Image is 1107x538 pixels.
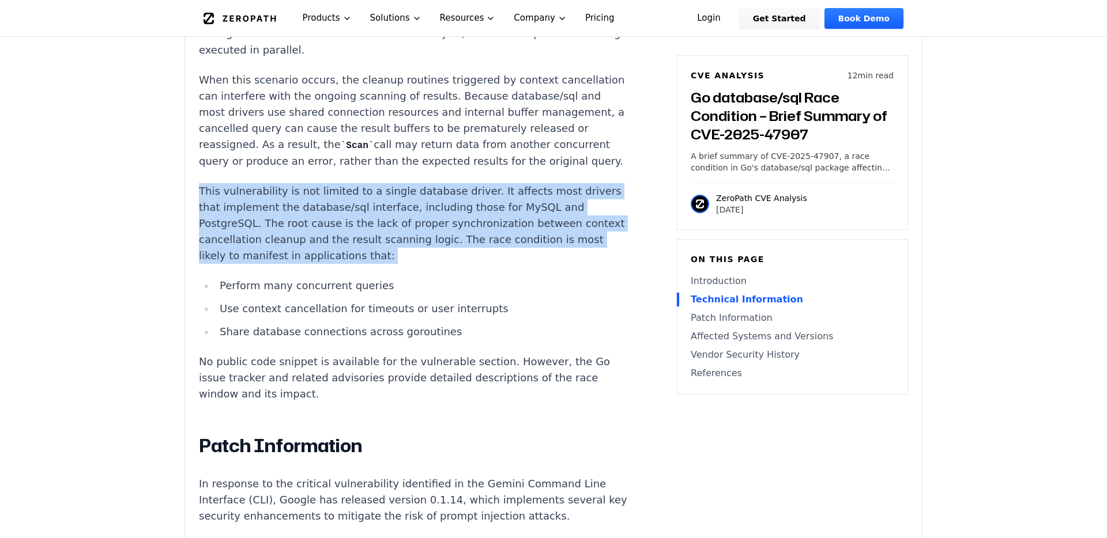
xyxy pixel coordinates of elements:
[199,434,628,457] h2: Patch Information
[199,354,628,402] p: No public code snippet is available for the vulnerable section. However, the Go issue tracker and...
[215,301,628,317] li: Use context cancellation for timeouts or user interrupts
[397,29,430,40] code: Rows
[691,88,894,143] h3: Go database/sql Race Condition – Brief Summary of CVE-2025-47907
[739,8,820,29] a: Get Started
[691,311,894,325] a: Patch Information
[199,476,628,524] p: In response to the critical vulnerability identified in the Gemini Command Line Interface (CLI), ...
[716,204,807,215] p: [DATE]
[691,329,894,343] a: Affected Systems and Versions
[691,195,709,213] img: ZeroPath CVE Analysis
[824,8,903,29] a: Book Demo
[691,293,894,306] a: Technical Information
[691,348,894,362] a: Vendor Security History
[215,278,628,294] li: Perform many concurrent queries
[691,366,894,380] a: References
[199,72,628,169] p: When this scenario occurs, the cleanup routines triggered by context cancellation can interfere w...
[215,324,628,340] li: Share database connections across goroutines
[341,141,374,151] code: Scan
[691,70,765,81] h6: CVE Analysis
[691,274,894,288] a: Introduction
[716,192,807,204] p: ZeroPath CVE Analysis
[199,183,628,264] p: This vulnerability is not limited to a single database driver. It affects most drivers that imple...
[683,8,735,29] a: Login
[691,150,894,173] p: A brief summary of CVE-2025-47907, a race condition in Go's database/sql package affecting query ...
[298,29,331,40] code: Scan
[691,253,894,265] h6: On this page
[848,70,894,81] p: 12 min read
